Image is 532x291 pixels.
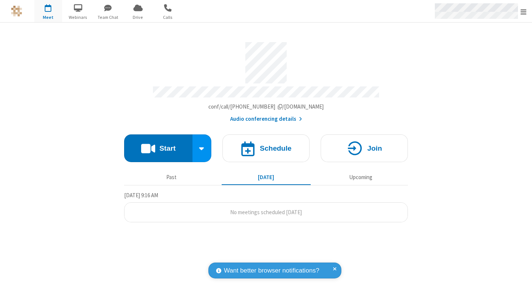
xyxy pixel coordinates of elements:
img: QA Selenium DO NOT DELETE OR CHANGE [11,6,22,17]
button: Join [321,134,408,162]
button: Copy my meeting room linkCopy my meeting room link [208,103,324,111]
span: [DATE] 9:16 AM [124,192,158,199]
span: Webinars [64,14,92,21]
span: Copy my meeting room link [208,103,324,110]
span: Drive [124,14,152,21]
span: Team Chat [94,14,122,21]
section: Account details [124,37,408,123]
section: Today's Meetings [124,191,408,223]
span: Meet [34,14,62,21]
button: Audio conferencing details [230,115,302,123]
h4: Start [159,145,175,152]
div: Start conference options [192,134,212,162]
button: Upcoming [316,170,405,184]
span: No meetings scheduled [DATE] [230,209,302,216]
span: Calls [154,14,182,21]
h4: Schedule [260,145,291,152]
button: Past [127,170,216,184]
button: [DATE] [222,170,311,184]
span: Want better browser notifications? [224,266,319,275]
button: Start [124,134,192,162]
button: Schedule [222,134,310,162]
h4: Join [367,145,382,152]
